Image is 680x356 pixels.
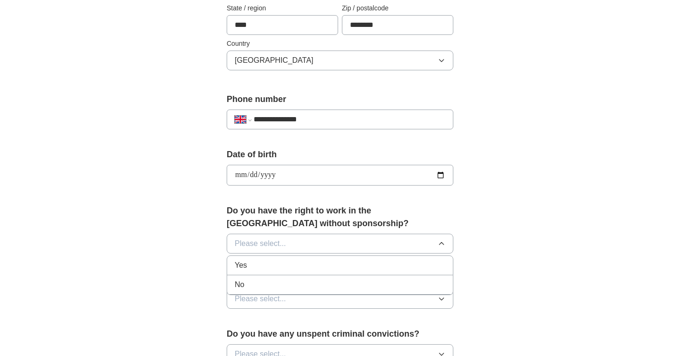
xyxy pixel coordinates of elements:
label: State / region [227,3,338,13]
span: Yes [235,260,247,271]
label: Zip / postalcode [342,3,453,13]
span: No [235,279,244,290]
button: Please select... [227,289,453,309]
label: Date of birth [227,148,453,161]
button: [GEOGRAPHIC_DATA] [227,51,453,70]
span: Please select... [235,293,286,305]
label: Phone number [227,93,453,106]
label: Do you have the right to work in the [GEOGRAPHIC_DATA] without sponsorship? [227,204,453,230]
label: Do you have any unspent criminal convictions? [227,328,453,340]
span: [GEOGRAPHIC_DATA] [235,55,314,66]
label: Country [227,39,453,49]
button: Please select... [227,234,453,254]
span: Please select... [235,238,286,249]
